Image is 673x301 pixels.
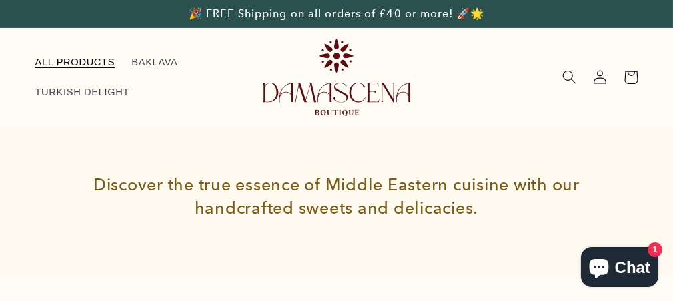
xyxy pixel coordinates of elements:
[554,62,585,93] summary: Search
[35,86,130,99] span: TURKISH DELIGHT
[189,7,484,20] span: 🎉 FREE Shipping on all orders of £40 or more! 🚀🌟
[61,153,612,240] h1: Discover the true essence of Middle Eastern cuisine with our handcrafted sweets and delicacies.
[577,247,662,290] inbox-online-store-chat: Shopify online store chat
[27,48,123,77] a: ALL PRODUCTS
[263,39,410,115] img: Damascena Boutique
[258,33,416,121] a: Damascena Boutique
[35,56,115,69] span: ALL PRODUCTS
[123,48,186,77] a: BAKLAVA
[131,56,177,69] span: BAKLAVA
[27,77,138,107] a: TURKISH DELIGHT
